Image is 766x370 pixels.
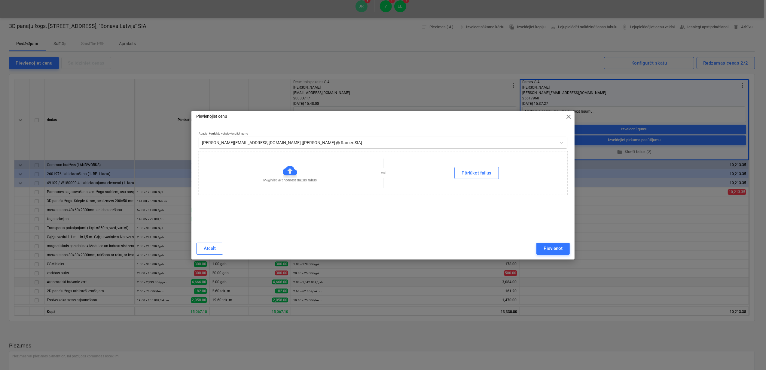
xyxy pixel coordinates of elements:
[199,151,568,195] div: Mēģiniet šeit nomest dažus failusvaiPārlūkot failus
[196,113,227,120] p: Pievienojiet cenu
[536,243,570,255] button: Pievienot
[263,178,316,183] p: Mēģiniet šeit nomest dažus failus
[199,132,567,137] p: Atlasiet kontaktu vai pievienojiet jaunu
[381,171,386,176] p: vai
[204,244,216,252] div: Atcelt
[544,244,563,252] div: Pievienot
[454,167,499,179] button: Pārlūkot failus
[565,113,572,120] span: close
[196,243,223,255] button: Atcelt
[462,169,492,177] div: Pārlūkot failus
